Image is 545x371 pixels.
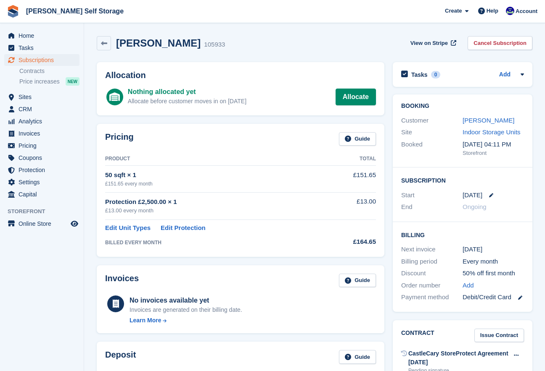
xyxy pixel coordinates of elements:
[339,350,376,364] a: Guide
[128,87,246,97] div: Nothing allocated yet
[463,257,524,266] div: Every month
[19,164,69,176] span: Protection
[463,149,524,157] div: Storefront
[4,218,79,230] a: menu
[463,128,521,136] a: Indoor Storage Units
[130,306,242,314] div: Invoices are generated on their billing date.
[19,140,69,152] span: Pricing
[401,293,463,302] div: Payment method
[19,30,69,42] span: Home
[130,316,242,325] a: Learn More
[474,329,524,342] a: Issue Contract
[130,295,242,306] div: No invoices available yet
[19,67,79,75] a: Contracts
[4,140,79,152] a: menu
[401,176,524,184] h2: Subscription
[105,274,139,287] h2: Invoices
[401,140,463,157] div: Booked
[401,269,463,278] div: Discount
[401,128,463,137] div: Site
[401,191,463,200] div: Start
[336,89,376,105] a: Allocate
[401,257,463,266] div: Billing period
[431,71,441,78] div: 0
[105,223,151,233] a: Edit Unit Types
[105,71,376,80] h2: Allocation
[463,245,524,254] div: [DATE]
[19,42,69,54] span: Tasks
[130,316,161,325] div: Learn More
[463,117,514,124] a: [PERSON_NAME]
[69,219,79,229] a: Preview store
[4,152,79,164] a: menu
[19,115,69,127] span: Analytics
[105,197,326,207] div: Protection £2,500.00 × 1
[326,192,376,219] td: £13.00
[4,54,79,66] a: menu
[401,245,463,254] div: Next invoice
[326,237,376,247] div: £164.65
[105,170,326,180] div: 50 sqft × 1
[8,207,84,216] span: Storefront
[401,230,524,239] h2: Billing
[4,128,79,139] a: menu
[19,218,69,230] span: Online Store
[326,152,376,166] th: Total
[161,223,206,233] a: Edit Protection
[23,4,127,18] a: [PERSON_NAME] Self Storage
[4,30,79,42] a: menu
[4,103,79,115] a: menu
[326,166,376,192] td: £151.65
[204,40,225,50] div: 105933
[463,293,524,302] div: Debit/Credit Card
[4,176,79,188] a: menu
[401,116,463,125] div: Customer
[445,7,462,15] span: Create
[410,39,448,47] span: View on Stripe
[401,103,524,110] h2: Booking
[339,274,376,287] a: Guide
[116,37,201,49] h2: [PERSON_NAME]
[401,281,463,290] div: Order number
[463,281,474,290] a: Add
[463,140,524,149] div: [DATE] 04:11 PM
[19,54,69,66] span: Subscriptions
[516,7,537,16] span: Account
[66,77,79,86] div: NEW
[105,206,326,215] div: £13.00 every month
[4,115,79,127] a: menu
[19,152,69,164] span: Coupons
[19,128,69,139] span: Invoices
[499,70,511,80] a: Add
[506,7,514,15] img: Justin Farthing
[105,152,326,166] th: Product
[19,188,69,200] span: Capital
[105,132,134,146] h2: Pricing
[19,91,69,103] span: Sites
[128,97,246,106] div: Allocate before customer moves in on [DATE]
[463,191,482,200] time: 2025-09-05 00:00:00 UTC
[19,176,69,188] span: Settings
[463,269,524,278] div: 50% off first month
[463,203,487,210] span: Ongoing
[339,132,376,146] a: Guide
[105,180,326,188] div: £151.65 every month
[407,36,458,50] a: View on Stripe
[19,77,79,86] a: Price increases NEW
[411,71,428,78] h2: Tasks
[4,91,79,103] a: menu
[4,188,79,200] a: menu
[105,350,136,364] h2: Deposit
[19,103,69,115] span: CRM
[401,202,463,212] div: End
[4,42,79,54] a: menu
[4,164,79,176] a: menu
[7,5,19,18] img: stora-icon-8386f47178a22dfd0bd8f6a31ec36ba5ce8667c1dd55bd0f319d3a0aa187defe.svg
[401,329,434,342] h2: Contract
[19,78,60,86] span: Price increases
[487,7,498,15] span: Help
[468,36,532,50] a: Cancel Subscription
[408,349,508,367] div: CastleCary StoreProtect Agreement [DATE]
[105,239,326,246] div: BILLED EVERY MONTH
